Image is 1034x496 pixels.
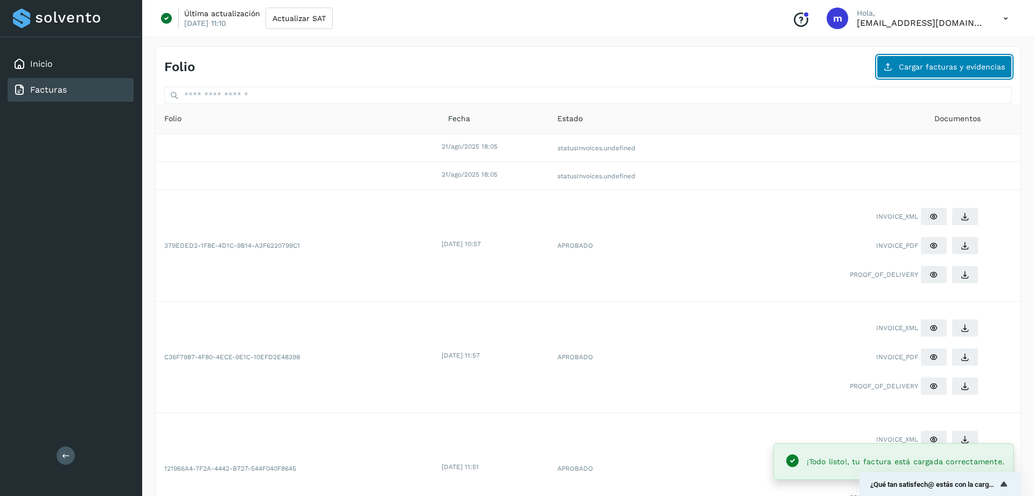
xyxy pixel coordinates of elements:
[30,85,67,95] a: Facturas
[934,113,981,124] span: Documentos
[807,457,1004,466] span: ¡Todo listo!, tu factura está cargada correctamente.
[549,190,721,302] td: APROBADO
[857,18,986,28] p: marketing.b2b@hotmail.com
[164,59,195,75] h4: Folio
[156,190,439,302] td: 379EDED2-1F8E-4D1C-9B14-A3F6220799C1
[442,170,547,179] div: 21/ago/2025 18:05
[850,270,918,280] span: PROOF_OF_DELIVERY
[549,302,721,413] td: APROBADO
[876,241,918,250] span: INVOICE_PDF
[30,59,53,69] a: Inicio
[899,63,1005,71] span: Cargar facturas y evidencias
[164,113,181,124] span: Folio
[870,478,1010,491] button: Mostrar encuesta - ¿Qué tan satisfech@ estás con la carga de tus facturas?
[442,142,547,151] div: 21/ago/2025 18:05
[184,18,226,28] p: [DATE] 11:10
[8,52,134,76] div: Inicio
[870,480,997,488] span: ¿Qué tan satisfech@ estás con la carga de tus facturas?
[448,113,470,124] span: Fecha
[549,162,721,190] td: statusInvoices.undefined
[850,381,918,391] span: PROOF_OF_DELIVERY
[8,78,134,102] div: Facturas
[549,134,721,162] td: statusInvoices.undefined
[442,239,547,249] div: [DATE] 10:57
[876,435,918,444] span: INVOICE_XML
[442,462,547,472] div: [DATE] 11:51
[184,9,260,18] p: Última actualización
[156,302,439,413] td: C36F7987-4F80-4ECE-9E1C-10EFD2E48398
[876,212,918,221] span: INVOICE_XML
[266,8,333,29] button: Actualizar SAT
[557,113,583,124] span: Estado
[857,9,986,18] p: Hola,
[876,352,918,362] span: INVOICE_PDF
[877,55,1012,78] button: Cargar facturas y evidencias
[273,15,326,22] span: Actualizar SAT
[876,323,918,333] span: INVOICE_XML
[442,351,547,360] div: [DATE] 11:57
